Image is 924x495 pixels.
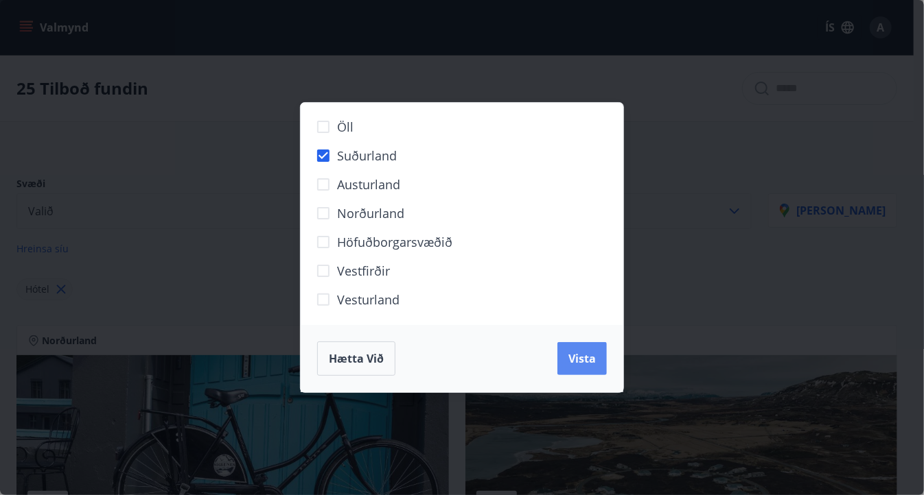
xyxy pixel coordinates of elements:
[317,341,395,376] button: Hætta við
[337,147,397,165] span: Suðurland
[329,351,384,366] span: Hætta við
[337,118,354,136] span: Öll
[337,176,400,193] span: Austurland
[337,204,404,222] span: Norðurland
[337,291,400,309] span: Vesturland
[557,342,607,375] button: Vista
[337,233,452,251] span: Höfuðborgarsvæðið
[568,351,596,366] span: Vista
[337,262,390,280] span: Vestfirðir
